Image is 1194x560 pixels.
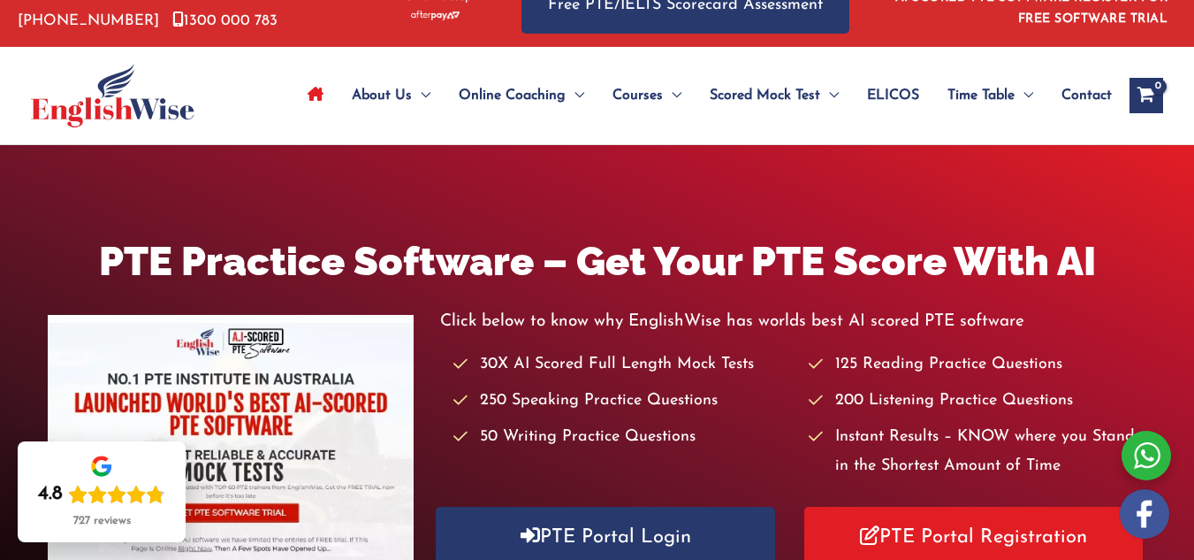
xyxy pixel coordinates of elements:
span: Menu Toggle [663,65,681,127]
span: Menu Toggle [1015,65,1033,127]
li: 50 Writing Practice Questions [453,423,791,452]
li: 125 Reading Practice Questions [809,350,1146,380]
h1: PTE Practice Software – Get Your PTE Score With AI [48,234,1146,289]
a: 1300 000 783 [172,13,278,28]
li: 30X AI Scored Full Length Mock Tests [453,350,791,380]
span: Menu Toggle [566,65,584,127]
a: Contact [1047,65,1112,127]
li: 250 Speaking Practice Questions [453,387,791,416]
span: Menu Toggle [412,65,430,127]
img: white-facebook.png [1120,489,1169,539]
span: Courses [612,65,663,127]
a: Time TableMenu Toggle [933,65,1047,127]
nav: Site Navigation: Main Menu [293,65,1112,127]
a: About UsMenu Toggle [338,65,445,127]
img: cropped-ew-logo [31,64,194,127]
a: Scored Mock TestMenu Toggle [696,65,853,127]
span: Time Table [947,65,1015,127]
div: 727 reviews [73,514,131,528]
a: Online CoachingMenu Toggle [445,65,598,127]
span: Scored Mock Test [710,65,820,127]
div: Rating: 4.8 out of 5 [38,482,165,507]
a: CoursesMenu Toggle [598,65,696,127]
div: 4.8 [38,482,63,507]
span: About Us [352,65,412,127]
li: 200 Listening Practice Questions [809,387,1146,416]
span: Online Coaching [459,65,566,127]
a: ELICOS [853,65,933,127]
span: Contact [1061,65,1112,127]
img: Afterpay-Logo [411,11,460,20]
span: ELICOS [867,65,919,127]
a: View Shopping Cart, empty [1129,78,1163,113]
span: Menu Toggle [820,65,839,127]
li: Instant Results – KNOW where you Stand in the Shortest Amount of Time [809,423,1146,482]
p: Click below to know why EnglishWise has worlds best AI scored PTE software [440,307,1146,336]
